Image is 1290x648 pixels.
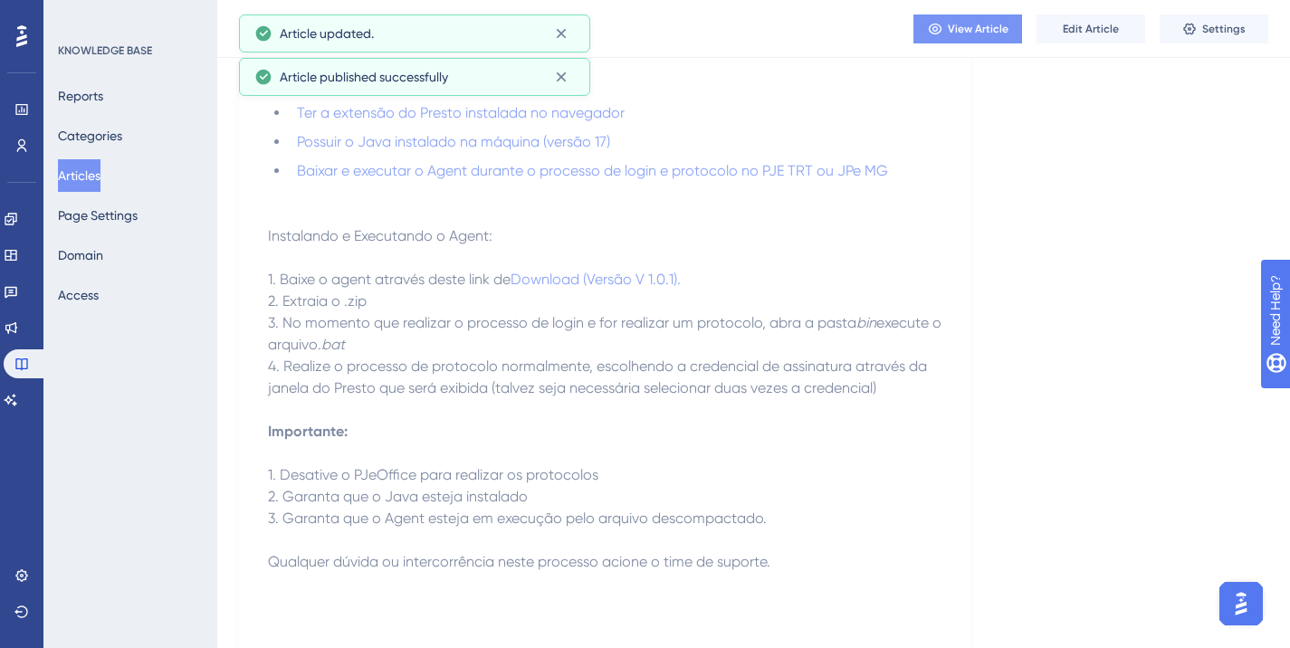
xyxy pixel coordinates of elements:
[58,279,99,311] button: Access
[297,104,625,121] a: Ter a extensão do Presto instalada no navegador
[297,162,888,179] a: Baixar e executar o Agent durante o processo de login e protocolo no PJE TRT ou JPe MG
[58,199,138,232] button: Page Settings
[856,314,876,331] em: bin
[268,423,348,440] strong: Importante:
[268,553,770,570] span: Qualquer dúvida ou intercorrência neste processo acione o time de suporte.
[268,292,367,310] span: 2. Extraia o .zip
[58,80,103,112] button: Reports
[58,43,152,58] div: KNOWLEDGE BASE
[268,466,598,483] span: 1. Desative o PJeOffice para realizar os protocolos
[268,271,511,288] span: 1. Baixe o agent através deste link de
[280,66,448,88] span: Article published successfully
[58,239,103,272] button: Domain
[318,336,345,353] em: .bat
[1160,14,1268,43] button: Settings
[1063,22,1119,36] span: Edit Article
[58,159,100,192] button: Articles
[268,314,856,331] span: 3. No momento que realizar o processo de login e for realizar um protocolo, abra a pasta
[280,23,374,44] span: Article updated.
[913,14,1022,43] button: View Article
[268,357,931,396] span: 4. Realize o processo de protocolo normalmente, escolhendo a credencial de assinatura através da ...
[297,133,610,150] a: Possuir o Java instalado na máquina (versão 17)
[268,488,528,505] span: 2. Garanta que o Java esteja instalado
[268,510,767,527] span: 3. Garanta que o Agent esteja em execução pelo arquivo descompactado.
[1202,22,1246,36] span: Settings
[948,22,1008,36] span: View Article
[1214,577,1268,631] iframe: UserGuiding AI Assistant Launcher
[58,119,122,152] button: Categories
[511,271,681,288] a: Download (Versão V 1.0.1).
[1037,14,1145,43] button: Edit Article
[43,5,113,26] span: Need Help?
[268,227,492,244] span: Instalando e Executando o Agent:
